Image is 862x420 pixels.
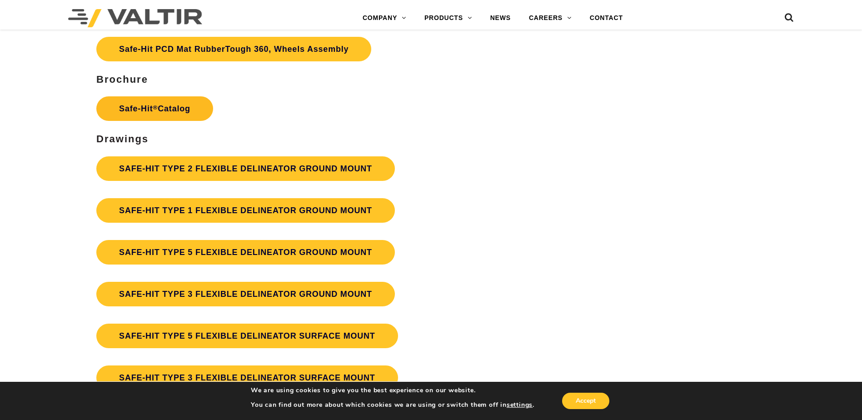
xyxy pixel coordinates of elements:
strong: Brochure [96,74,148,85]
a: SAFE-HIT TYPE 2 FLEXIBLE DELINEATOR GROUND MOUNT [96,156,395,181]
button: settings [507,401,533,409]
p: We are using cookies to give you the best experience on our website. [251,386,534,395]
p: You can find out more about which cookies we are using or switch them off in . [251,401,534,409]
a: SAFE-HIT TYPE 3 FLEXIBLE DELINEATOR GROUND MOUNT [96,282,395,306]
a: NEWS [481,9,520,27]
a: CAREERS [520,9,581,27]
button: Accept [562,393,609,409]
a: SAFE-HIT TYPE 1 FLEXIBLE DELINEATOR GROUND MOUNT [96,198,395,223]
sup: ® [153,104,158,111]
a: Safe-Hit PCD Mat RubberTough 360, Wheels Assembly [96,37,371,61]
a: SAFE-HIT TYPE 5 FLEXIBLE DELINEATOR SURFACE MOUNT [96,324,398,348]
img: Valtir [68,9,202,27]
a: SAFE-HIT TYPE 5 FLEXIBLE DELINEATOR GROUND MOUNT [96,240,395,265]
a: COMPANY [354,9,415,27]
a: SAFE-HIT TYPE 3 FLEXIBLE DELINEATOR SURFACE MOUNT [96,365,398,390]
a: Safe-Hit®Catalog [96,96,213,121]
strong: Drawings [96,133,149,145]
a: PRODUCTS [415,9,481,27]
a: CONTACT [581,9,632,27]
